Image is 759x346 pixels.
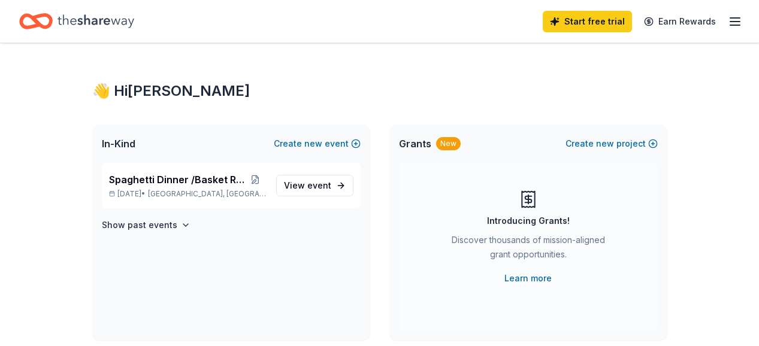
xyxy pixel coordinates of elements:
[274,136,361,151] button: Createnewevent
[543,11,632,32] a: Start free trial
[436,137,461,150] div: New
[447,233,610,266] div: Discover thousands of mission-aligned grant opportunities.
[307,180,331,190] span: event
[566,136,658,151] button: Createnewproject
[102,218,190,232] button: Show past events
[487,214,570,228] div: Introducing Grants!
[304,136,322,151] span: new
[596,136,614,151] span: new
[109,189,267,199] p: [DATE] •
[637,11,723,32] a: Earn Rewards
[504,271,552,286] a: Learn more
[102,136,135,151] span: In-Kind
[109,172,245,187] span: Spaghetti Dinner /Basket Raffle
[276,175,353,196] a: View event
[399,136,431,151] span: Grants
[19,7,134,35] a: Home
[148,189,266,199] span: [GEOGRAPHIC_DATA], [GEOGRAPHIC_DATA]
[92,81,667,101] div: 👋 Hi [PERSON_NAME]
[102,218,177,232] h4: Show past events
[284,178,331,193] span: View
